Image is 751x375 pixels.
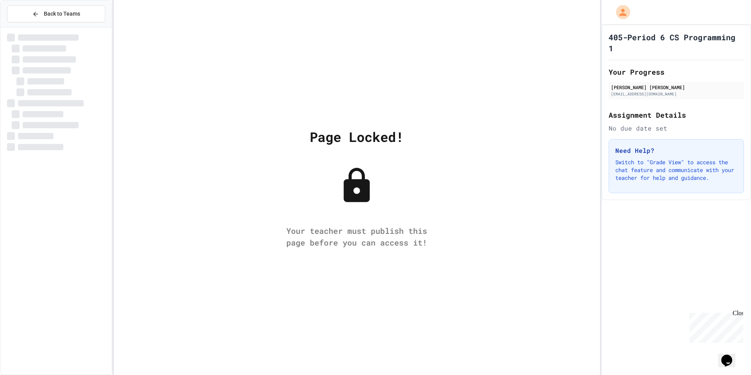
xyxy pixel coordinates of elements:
div: My Account [608,3,632,21]
div: Chat with us now!Close [3,3,54,50]
h3: Need Help? [615,146,737,155]
h2: Assignment Details [609,109,744,120]
div: No due date set [609,124,744,133]
p: Switch to "Grade View" to access the chat feature and communicate with your teacher for help and ... [615,158,737,182]
h2: Your Progress [609,66,744,77]
iframe: chat widget [686,310,743,343]
div: [PERSON_NAME] [PERSON_NAME] [611,84,742,91]
span: Back to Teams [44,10,80,18]
iframe: chat widget [718,344,743,367]
div: [EMAIL_ADDRESS][DOMAIN_NAME] [611,91,742,97]
button: Back to Teams [7,5,105,22]
h1: 405-Period 6 CS Programming 1 [609,32,744,54]
div: Page Locked! [310,127,404,147]
div: Your teacher must publish this page before you can access it! [278,225,435,248]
